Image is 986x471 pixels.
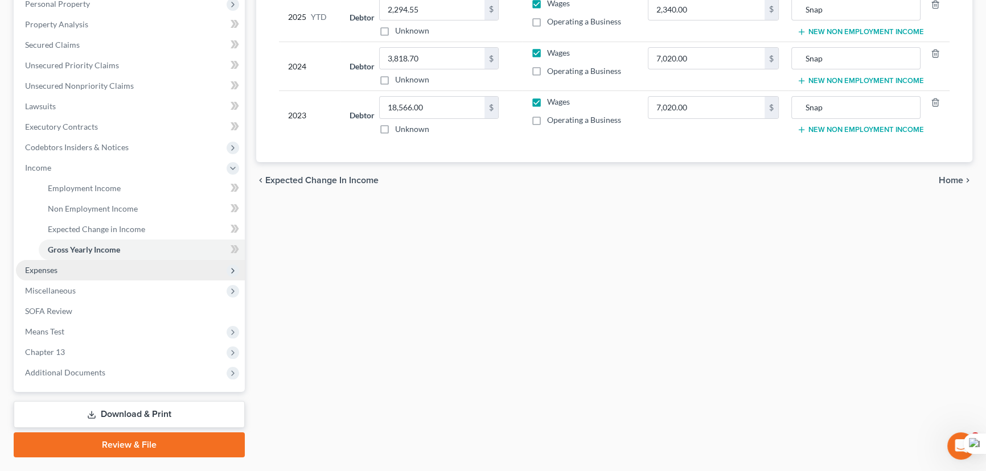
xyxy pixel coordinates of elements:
span: Expenses [25,265,57,275]
span: Expected Change in Income [48,224,145,234]
a: Download & Print [14,401,245,428]
span: 3 [971,432,980,441]
input: 0.00 [380,97,484,118]
span: Means Test [25,327,64,336]
div: $ [484,97,498,118]
label: Debtor [350,60,375,72]
iframe: Intercom live chat [947,432,975,460]
span: Operating a Business [547,66,621,76]
span: Secured Claims [25,40,80,49]
button: chevron_left Expected Change in Income [256,176,379,185]
div: $ [765,48,778,69]
i: chevron_right [963,176,972,185]
input: Source of Income [798,97,914,118]
a: Expected Change in Income [39,219,245,239]
div: 2023 [288,96,331,135]
span: Miscellaneous [25,286,76,295]
label: Unknown [395,123,429,135]
span: Home [939,176,963,185]
div: $ [484,48,498,69]
div: $ [765,97,778,118]
input: 0.00 [380,48,484,69]
span: Unsecured Nonpriority Claims [25,81,134,90]
a: Executory Contracts [16,117,245,137]
a: Review & File [14,432,245,457]
span: Unsecured Priority Claims [25,60,119,70]
label: Debtor [350,109,375,121]
a: Secured Claims [16,35,245,55]
span: Lawsuits [25,101,56,111]
span: Employment Income [48,183,121,193]
span: Wages [547,97,570,106]
span: Gross Yearly Income [48,245,120,254]
a: Unsecured Priority Claims [16,55,245,76]
a: Gross Yearly Income [39,239,245,260]
span: Non Employment Income [48,204,138,213]
a: Non Employment Income [39,199,245,219]
button: New Non Employment Income [797,125,924,134]
span: Operating a Business [547,115,621,125]
span: Income [25,163,51,172]
label: Debtor [350,11,375,23]
a: Lawsuits [16,96,245,117]
span: Wages [547,48,570,57]
input: 0.00 [648,48,765,69]
button: Home chevron_right [939,176,972,185]
i: chevron_left [256,176,265,185]
label: Unknown [395,74,429,85]
a: Unsecured Nonpriority Claims [16,76,245,96]
label: Unknown [395,25,429,36]
button: New Non Employment Income [797,76,924,85]
a: Employment Income [39,178,245,199]
span: SOFA Review [25,306,72,316]
span: Additional Documents [25,367,105,377]
span: Property Analysis [25,19,88,29]
a: SOFA Review [16,301,245,321]
button: New Non Employment Income [797,27,924,36]
input: 0.00 [648,97,765,118]
span: YTD [311,11,327,23]
span: Executory Contracts [25,122,98,131]
span: Operating a Business [547,16,621,26]
span: Codebtors Insiders & Notices [25,142,129,152]
span: Expected Change in Income [265,176,379,185]
span: Chapter 13 [25,347,65,357]
div: 2024 [288,47,331,86]
a: Property Analysis [16,14,245,35]
input: Source of Income [798,48,914,69]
